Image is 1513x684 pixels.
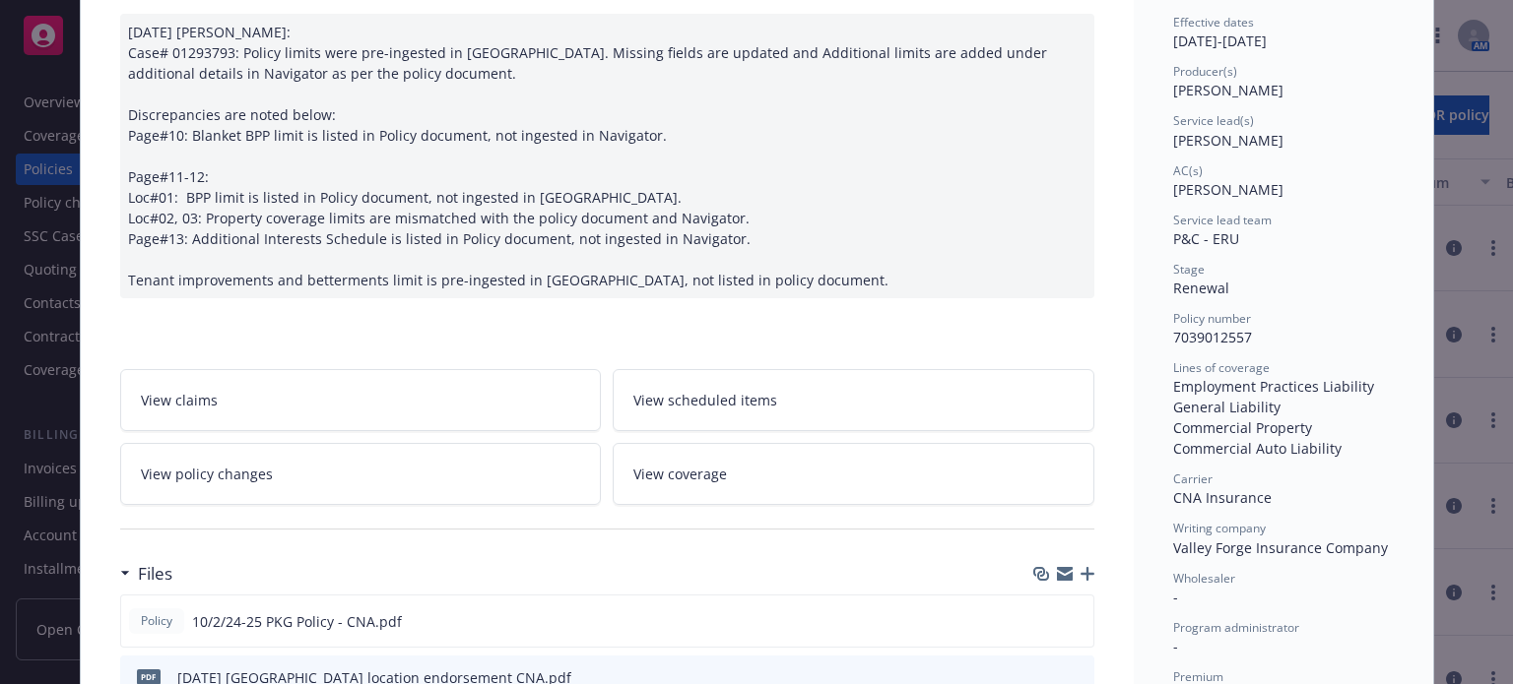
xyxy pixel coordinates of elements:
[1173,279,1229,297] span: Renewal
[1173,14,1254,31] span: Effective dates
[1173,570,1235,587] span: Wholesaler
[1173,162,1203,179] span: AC(s)
[137,669,161,684] span: pdf
[120,561,172,587] div: Files
[1173,520,1266,536] span: Writing company
[633,390,777,410] span: View scheduled items
[1173,397,1394,417] div: General Liability
[1173,376,1394,397] div: Employment Practices Liability
[1173,637,1178,655] span: -
[1173,229,1239,248] span: P&C - ERU
[120,14,1094,298] div: [DATE] [PERSON_NAME]: Case# 01293793: Policy limits were pre-ingested in [GEOGRAPHIC_DATA]. Missi...
[1173,180,1283,199] span: [PERSON_NAME]
[137,612,176,630] span: Policy
[120,443,602,505] a: View policy changes
[1173,359,1270,376] span: Lines of coverage
[120,369,602,431] a: View claims
[1173,470,1213,487] span: Carrier
[1173,81,1283,99] span: [PERSON_NAME]
[138,561,172,587] h3: Files
[1173,328,1252,346] span: 7039012557
[1173,417,1394,438] div: Commercial Property
[1173,619,1299,636] span: Program administrator
[1036,611,1052,632] button: download file
[192,611,402,632] span: 10/2/24-25 PKG Policy - CNA.pdf
[1173,112,1254,129] span: Service lead(s)
[633,464,727,484] span: View coverage
[141,390,218,410] span: View claims
[1173,14,1394,51] div: [DATE] - [DATE]
[1173,538,1388,557] span: Valley Forge Insurance Company
[1173,488,1272,507] span: CNA Insurance
[141,464,273,484] span: View policy changes
[613,369,1094,431] a: View scheduled items
[1068,611,1085,632] button: preview file
[1173,131,1283,150] span: [PERSON_NAME]
[1173,63,1237,80] span: Producer(s)
[1173,261,1205,278] span: Stage
[613,443,1094,505] a: View coverage
[1173,212,1272,228] span: Service lead team
[1173,438,1394,459] div: Commercial Auto Liability
[1173,310,1251,327] span: Policy number
[1173,588,1178,606] span: -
